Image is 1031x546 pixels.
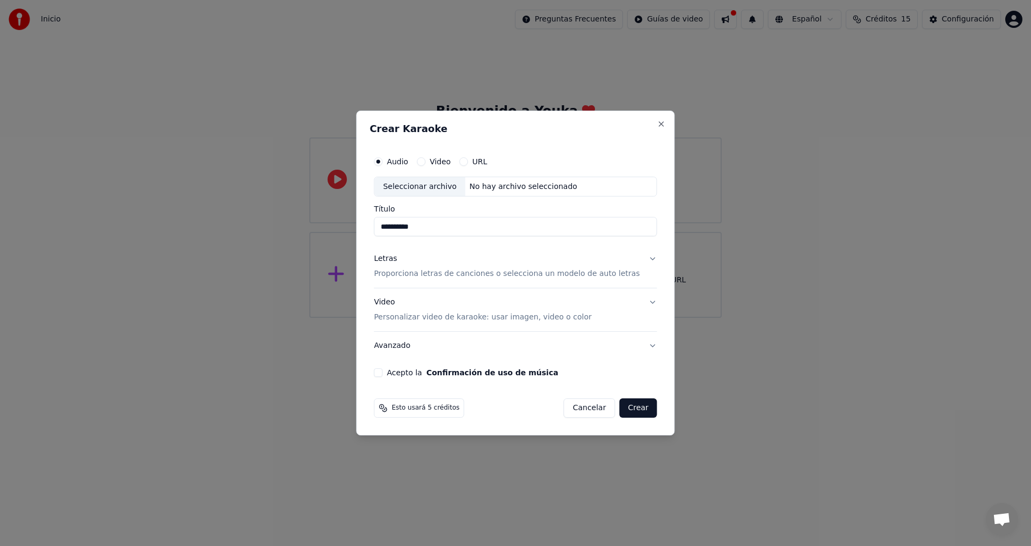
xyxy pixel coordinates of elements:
[374,177,465,196] div: Seleccionar archivo
[387,158,408,165] label: Audio
[374,312,591,323] p: Personalizar video de karaoke: usar imagen, video o color
[374,206,657,213] label: Título
[387,369,558,376] label: Acepto la
[472,158,487,165] label: URL
[430,158,451,165] label: Video
[374,297,591,323] div: Video
[374,245,657,288] button: LetrasProporciona letras de canciones o selecciona un modelo de auto letras
[619,398,657,418] button: Crear
[426,369,558,376] button: Acepto la
[465,181,582,192] div: No hay archivo seleccionado
[374,332,657,360] button: Avanzado
[374,254,397,265] div: Letras
[391,404,459,412] span: Esto usará 5 créditos
[564,398,615,418] button: Cancelar
[374,269,640,280] p: Proporciona letras de canciones o selecciona un modelo de auto letras
[374,289,657,332] button: VideoPersonalizar video de karaoke: usar imagen, video o color
[369,124,661,134] h2: Crear Karaoke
